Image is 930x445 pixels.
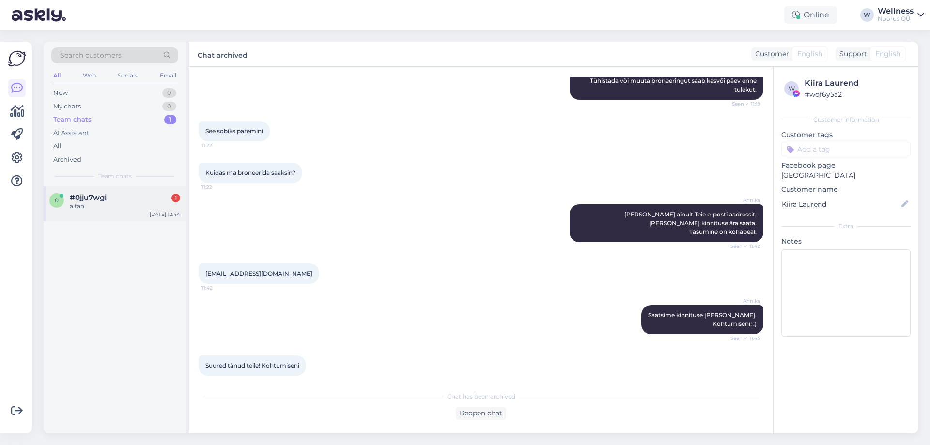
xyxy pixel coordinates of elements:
div: Wellness [878,7,914,15]
div: Noorus OÜ [878,15,914,23]
span: Saatsime kinnituse [PERSON_NAME]. Kohtumiseni! :) [648,311,757,327]
div: [DATE] 12:44 [150,211,180,218]
span: Search customers [60,50,122,61]
span: English [875,49,900,59]
span: English [797,49,822,59]
span: 11:22 [201,142,238,149]
p: Customer tags [781,130,911,140]
div: Support [836,49,867,59]
div: Kiira Laurend [805,77,908,89]
div: Web [81,69,98,82]
span: [PERSON_NAME] ainult Teie e-posti aadressit, [PERSON_NAME] kinnituse ära saata. Tasumine on kohap... [624,211,758,235]
div: # wqf6y5a2 [805,89,908,100]
div: Customer [751,49,789,59]
div: 0 [162,88,176,98]
span: Annika [724,197,760,204]
div: AI Assistant [53,128,89,138]
span: Chat has been archived [447,392,515,401]
div: 1 [171,194,180,202]
input: Add a tag [781,142,911,156]
span: Seen ✓ 11:19 [724,100,760,107]
div: Extra [781,222,911,230]
div: Socials [116,69,139,82]
span: Team chats [98,172,132,181]
div: Archived [53,155,81,165]
div: 1 [164,115,176,124]
div: Customer information [781,115,911,124]
label: Chat archived [198,47,248,61]
div: Email [158,69,178,82]
span: w [789,85,795,92]
span: Kuidas ma broneerida saaksin? [205,169,295,176]
span: 11:22 [201,184,238,191]
p: [GEOGRAPHIC_DATA] [781,170,911,181]
span: #0jju7wgi [70,193,107,202]
input: Add name [782,199,899,210]
p: Facebook page [781,160,911,170]
span: Suured tänud teile! Kohtumiseni [205,362,299,369]
div: All [51,69,62,82]
span: 11:42 [201,284,238,292]
span: 0 [55,197,59,204]
p: Notes [781,236,911,246]
div: Reopen chat [456,407,506,420]
span: Seen ✓ 11:42 [724,243,760,250]
span: 11:46 [201,376,238,384]
div: aitäh! [70,202,180,211]
div: Team chats [53,115,92,124]
span: Tühistada või muuta broneeringut saab kasvõi päev enne tulekut. [590,77,758,93]
img: Askly Logo [8,49,26,68]
span: See sobiks paremini [205,127,263,135]
div: Online [784,6,837,24]
div: 0 [162,102,176,111]
span: Seen ✓ 11:45 [724,335,760,342]
div: W [860,8,874,22]
div: All [53,141,62,151]
div: My chats [53,102,81,111]
a: WellnessNoorus OÜ [878,7,924,23]
p: Customer name [781,184,911,195]
span: Annika [724,297,760,305]
a: [EMAIL_ADDRESS][DOMAIN_NAME] [205,270,312,277]
div: New [53,88,68,98]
